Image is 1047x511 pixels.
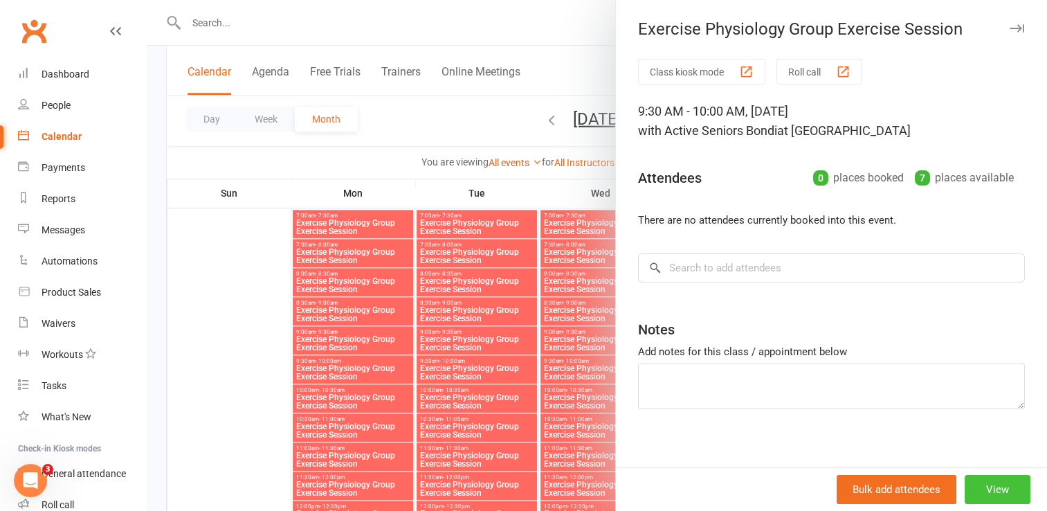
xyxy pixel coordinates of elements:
[42,69,89,80] div: Dashboard
[915,170,930,186] div: 7
[18,339,146,370] a: Workouts
[18,308,146,339] a: Waivers
[813,168,904,188] div: places booked
[638,59,765,84] button: Class kiosk mode
[18,90,146,121] a: People
[18,215,146,246] a: Messages
[18,59,146,90] a: Dashboard
[42,380,66,391] div: Tasks
[616,19,1047,39] div: Exercise Physiology Group Exercise Session
[813,170,828,186] div: 0
[638,320,675,339] div: Notes
[18,402,146,433] a: What's New
[777,123,911,138] span: at [GEOGRAPHIC_DATA]
[638,212,1025,228] li: There are no attendees currently booked into this event.
[42,256,98,267] div: Automations
[42,318,75,329] div: Waivers
[18,277,146,308] a: Product Sales
[965,475,1030,504] button: View
[915,168,1014,188] div: places available
[42,131,82,142] div: Calendar
[638,168,702,188] div: Attendees
[18,121,146,152] a: Calendar
[42,162,85,173] div: Payments
[42,464,53,475] span: 3
[776,59,862,84] button: Roll call
[17,14,51,48] a: Clubworx
[42,411,91,422] div: What's New
[638,343,1025,360] div: Add notes for this class / appointment below
[18,458,146,490] a: General attendance kiosk mode
[42,287,101,298] div: Product Sales
[42,349,83,360] div: Workouts
[638,102,1025,141] div: 9:30 AM - 10:00 AM, [DATE]
[42,193,75,204] div: Reports
[42,468,126,479] div: General attendance
[18,370,146,402] a: Tasks
[42,224,85,235] div: Messages
[42,100,71,111] div: People
[14,464,47,497] iframe: Intercom live chat
[18,183,146,215] a: Reports
[18,152,146,183] a: Payments
[638,253,1025,283] input: Search to add attendees
[638,123,777,138] span: with Active Seniors Bondi
[18,246,146,277] a: Automations
[42,499,74,510] div: Roll call
[837,475,956,504] button: Bulk add attendees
